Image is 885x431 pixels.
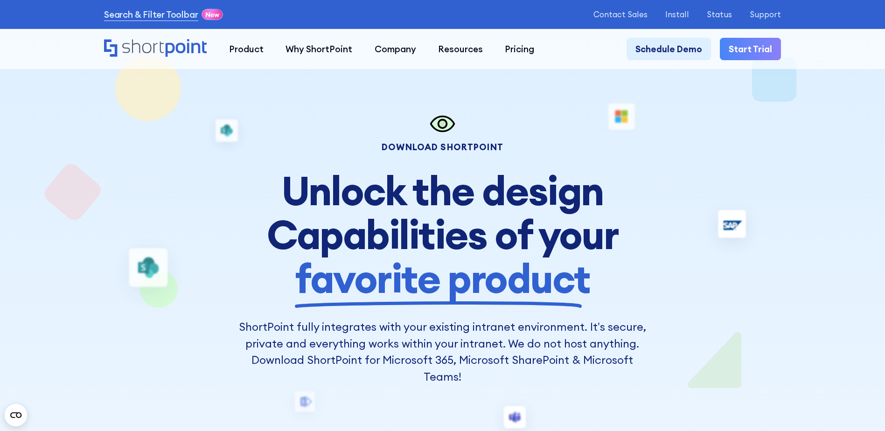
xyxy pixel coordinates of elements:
a: Resources [427,38,494,60]
div: Resources [438,42,483,56]
button: Open CMP widget [5,404,27,426]
a: Product [218,38,274,60]
h1: Unlock the design Capabilities of your [235,169,650,301]
a: Home [104,39,207,58]
a: Status [707,10,732,19]
a: Search & Filter Toolbar [104,8,198,21]
div: Why ShortPoint [286,42,352,56]
a: Company [363,38,427,60]
div: Company [375,42,416,56]
a: Support [750,10,781,19]
span: favorite product [295,257,590,301]
a: Schedule Demo [627,38,711,60]
a: Why ShortPoint [275,38,363,60]
p: ShortPoint fully integrates with your existing intranet environment. It’s secure, private and eve... [235,319,650,385]
a: Install [665,10,689,19]
a: Contact Sales [593,10,648,19]
iframe: Chat Widget [838,386,885,431]
a: Start Trial [720,38,781,60]
div: Product [229,42,264,56]
div: Download Shortpoint [235,143,650,152]
a: Pricing [494,38,545,60]
div: Pricing [505,42,534,56]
